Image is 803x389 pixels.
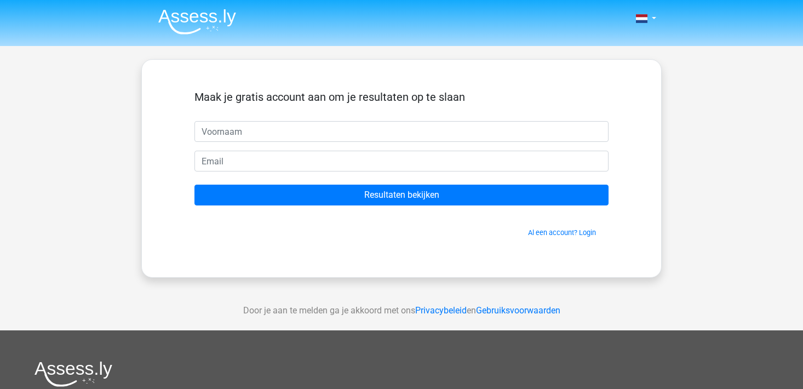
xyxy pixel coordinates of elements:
[194,185,609,205] input: Resultaten bekijken
[35,361,112,387] img: Assessly logo
[158,9,236,35] img: Assessly
[194,121,609,142] input: Voornaam
[194,90,609,104] h5: Maak je gratis account aan om je resultaten op te slaan
[194,151,609,171] input: Email
[528,228,596,237] a: Al een account? Login
[415,305,467,316] a: Privacybeleid
[476,305,560,316] a: Gebruiksvoorwaarden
